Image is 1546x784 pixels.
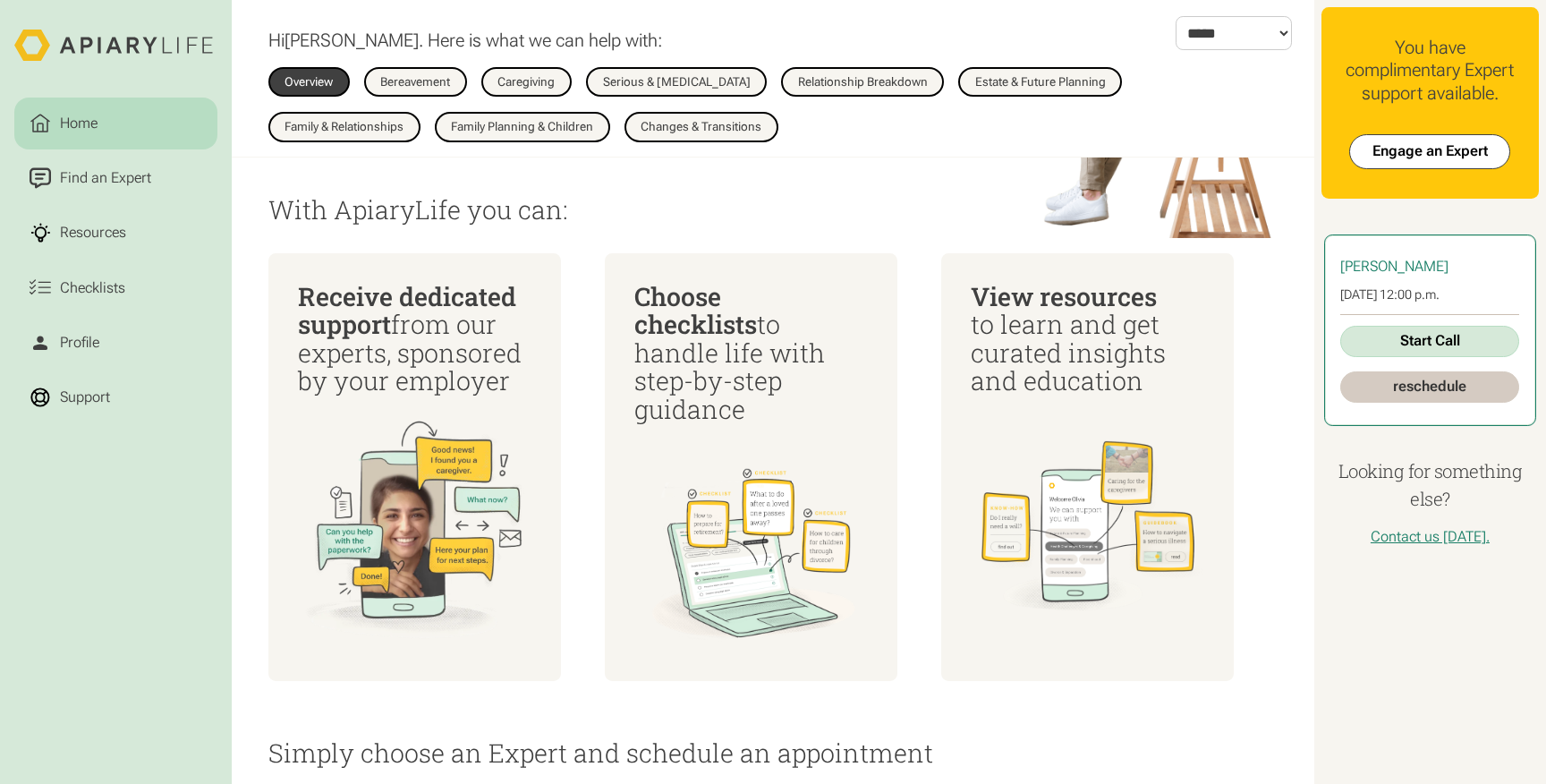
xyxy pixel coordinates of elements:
[1340,326,1519,357] a: Start Call
[1349,134,1510,169] a: Engage an Expert
[971,283,1205,396] div: to learn and get curated insights and education
[634,279,757,341] span: Choose checklists
[364,67,467,98] a: Bereavement
[14,98,217,149] a: Home
[56,387,114,408] div: Support
[1176,16,1293,50] form: Locale Form
[1371,528,1490,545] a: Contact us [DATE].
[1340,371,1519,403] a: reschedule
[634,283,869,423] div: to handle life with step-by-step guidance
[56,332,103,354] div: Profile
[605,253,897,680] a: Choose checkliststo handle life with step-by-step guidance
[941,253,1234,680] a: View resources to learn and get curated insights and education
[268,112,420,142] a: Family & Relationships
[14,262,217,313] a: Checklists
[14,153,217,204] a: Find an Expert
[481,67,572,98] a: Caregiving
[1340,287,1519,303] div: [DATE] 12:00 p.m.
[14,317,217,368] a: Profile
[497,76,555,88] div: Caregiving
[798,76,928,88] div: Relationship Breakdown
[56,222,130,243] div: Resources
[603,76,751,88] div: Serious & [MEDICAL_DATA]
[435,112,610,142] a: Family Planning & Children
[1336,37,1524,106] div: You have complimentary Expert support available.
[268,67,350,98] a: Overview
[1340,258,1448,275] span: [PERSON_NAME]
[285,121,403,132] div: Family & Relationships
[285,30,419,51] span: [PERSON_NAME]
[14,372,217,423] a: Support
[14,208,217,259] a: Resources
[380,76,450,88] div: Bereavement
[975,76,1106,88] div: Estate & Future Planning
[958,67,1122,98] a: Estate & Future Planning
[268,30,663,53] p: Hi . Here is what we can help with:
[1321,458,1539,513] h4: Looking for something else?
[586,67,767,98] a: Serious & [MEDICAL_DATA]
[56,113,101,134] div: Home
[56,167,155,189] div: Find an Expert
[268,739,1278,767] p: Simply choose an Expert and schedule an appointment
[298,283,532,396] div: from our experts, sponsored by your employer
[298,279,516,341] span: Receive dedicated support
[56,277,129,299] div: Checklists
[268,196,1278,224] p: With ApiaryLife you can:
[971,279,1157,313] span: View resources
[624,112,778,142] a: Changes & Transitions
[268,253,561,680] a: Receive dedicated supportfrom our experts, sponsored by your employer
[451,121,593,132] div: Family Planning & Children
[641,121,761,132] div: Changes & Transitions
[781,67,944,98] a: Relationship Breakdown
